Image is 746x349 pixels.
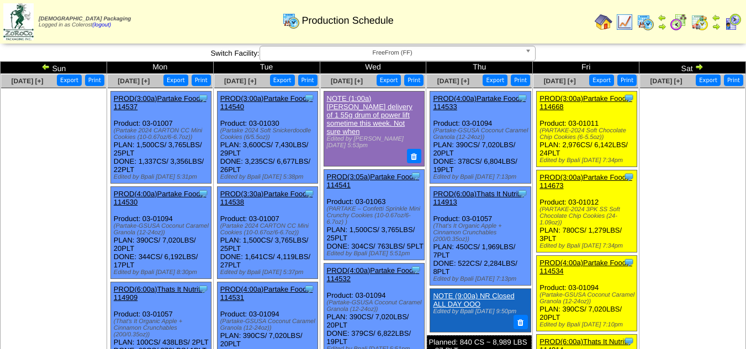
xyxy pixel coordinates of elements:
div: Edited by Bpali [DATE] 5:51pm [327,250,424,257]
img: Tooltip [304,188,315,199]
a: PROD(4:00a)Partake Foods-114531 [220,285,313,302]
div: Product: 03-01011 PLAN: 2,976CS / 6,142LBS / 24PLT [537,92,637,167]
a: PROD(6:00a)Thats It Nutriti-114913 [433,190,523,206]
td: Thu [426,62,533,74]
button: Export [270,74,295,86]
a: [DATE] [+] [437,77,469,85]
img: calendarblend.gif [670,13,687,31]
img: home.gif [595,13,612,31]
div: Edited by Bpali [DATE] 5:38pm [220,174,318,180]
div: (Partake-GSUSA Coconut Caramel Granola (12-24oz)) [327,299,424,313]
button: Export [57,74,82,86]
a: PROD(6:00a)Thats It Nutriti-114909 [114,285,204,302]
div: Product: 03-01057 PLAN: 450CS / 1,969LBS / 7PLT DONE: 522CS / 2,284LBS / 8PLT [430,187,531,286]
button: Print [298,74,318,86]
a: PROD(3:00a)Partake Foods-114537 [114,94,207,111]
img: Tooltip [623,171,634,182]
img: calendarprod.gif [282,12,300,29]
button: Export [163,74,188,86]
td: Wed [320,62,426,74]
img: arrowright.gif [658,22,666,31]
a: [DATE] [+] [224,77,256,85]
span: Logged in as Colerost [39,16,131,28]
a: [DATE] [+] [118,77,150,85]
button: Delete Note [407,149,421,163]
a: NOTE (1:00a) [PERSON_NAME] delivery of 1 55g drum of power lift sometime this week. Not sure when [327,94,412,136]
div: Product: 03-01030 PLAN: 3,600CS / 7,430LBS / 29PLT DONE: 3,235CS / 6,677LBS / 26PLT [217,92,318,184]
td: Mon [107,62,213,74]
button: Export [377,74,401,86]
div: Product: 03-01094 PLAN: 390CS / 7,020LBS / 20PLT DONE: 378CS / 6,804LBS / 19PLT [430,92,531,184]
img: Tooltip [623,336,634,347]
div: (PARTAKE-2024 Soft Chocolate Chip Cookies (6-5.5oz)) [539,127,637,141]
div: Product: 03-01007 PLAN: 1,500CS / 3,765LBS / 25PLT DONE: 1,641CS / 4,119LBS / 27PLT [217,187,318,279]
a: PROD(3:00a)Partake Foods-114540 [220,94,313,111]
button: Export [696,74,721,86]
button: Export [589,74,614,86]
span: FreeFrom (FF) [264,46,521,60]
div: (Partake-GSUSA Coconut Caramel Granola (12-24oz)) [220,318,318,331]
a: PROD(3:30a)Partake Foods-114538 [220,190,313,206]
a: PROD(4:00a)Partake Foods-114530 [114,190,207,206]
img: calendarcustomer.gif [724,13,742,31]
button: Print [511,74,530,86]
a: PROD(3:00a)Partake Foods-114673 [539,173,632,190]
div: Product: 03-01012 PLAN: 780CS / 1,279LBS / 3PLT [537,170,637,253]
img: calendarinout.gif [691,13,708,31]
img: Tooltip [304,283,315,294]
img: Tooltip [410,264,421,275]
img: Tooltip [517,93,528,104]
div: Edited by Bpali [DATE] 7:34pm [539,157,637,164]
td: Fri [533,62,639,74]
img: Tooltip [410,170,421,181]
img: Tooltip [517,188,528,199]
button: Print [724,74,743,86]
img: arrowright.gif [695,62,703,71]
td: Tue [213,62,320,74]
div: Product: 03-01007 PLAN: 1,500CS / 3,765LBS / 25PLT DONE: 1,337CS / 3,356LBS / 22PLT [110,92,211,184]
span: Production Schedule [302,15,394,26]
div: Edited by Bpali [DATE] 7:34pm [539,243,637,249]
div: (Partake 2024 CARTON CC Mini Cookies (10-0.67oz/6-6.7oz)) [220,223,318,236]
div: Edited by [PERSON_NAME] [DATE] 5:53pm [327,136,420,149]
button: Print [404,74,424,86]
div: (Partake-GSUSA Coconut Caramel Granola (12-24oz)) [539,292,637,305]
img: arrowright.gif [712,22,721,31]
div: Edited by Bpali [DATE] 5:37pm [220,269,318,276]
img: arrowleft.gif [712,13,721,22]
div: Edited by Bpali [DATE] 7:13pm [433,276,530,282]
a: [DATE] [+] [11,77,43,85]
img: zoroco-logo-small.webp [3,3,34,40]
div: (Partake-GSUSA Coconut Caramel Granola (12-24oz)) [433,127,530,141]
a: [DATE] [+] [331,77,363,85]
a: PROD(3:05a)Partake Foods-114541 [327,173,420,189]
img: Tooltip [198,283,209,294]
div: Edited by Bpali [DATE] 8:30pm [114,269,211,276]
img: line_graph.gif [616,13,633,31]
div: Edited by Bpali [DATE] 5:31pm [114,174,211,180]
div: (Partake-GSUSA Coconut Caramel Granola (12-24oz)) [114,223,211,236]
img: Tooltip [623,257,634,268]
img: Tooltip [198,93,209,104]
div: (Partake 2024 Soft Snickerdoodle Cookies (6/5.5oz)) [220,127,318,141]
div: Edited by Bpali [DATE] 9:50pm [433,308,526,315]
a: [DATE] [+] [650,77,682,85]
td: Sun [1,62,107,74]
img: arrowleft.gif [658,13,666,22]
img: arrowleft.gif [41,62,50,71]
button: Export [483,74,507,86]
a: [DATE] [+] [544,77,576,85]
a: PROD(4:00a)Partake Foods-114534 [539,259,632,275]
a: PROD(4:00a)Partake Foods-114532 [327,266,420,283]
img: Tooltip [198,188,209,199]
img: Tooltip [304,93,315,104]
button: Print [85,74,104,86]
button: Print [617,74,637,86]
